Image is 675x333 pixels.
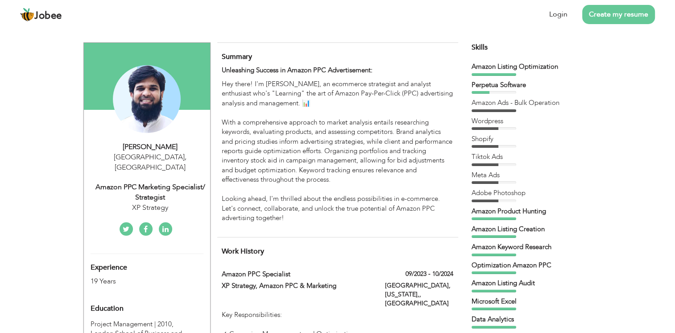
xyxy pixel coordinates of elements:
a: Login [549,9,567,20]
div: Perpetua Software [472,80,583,90]
img: jobee.io [20,8,34,22]
div: XP Strategy [91,203,210,213]
div: Tiktok Ads [472,152,583,162]
p: Hey there! I'm [PERSON_NAME], an ecommerce strategist and analyst enthusiast who's "Learning" the... [222,79,453,223]
div: Amazon Listing Creation [472,225,583,234]
label: Amazon PPC Specialist [222,270,372,279]
div: Microsoft Excel [472,297,583,306]
div: Amazon Listing Optimization [472,62,583,71]
div: Adobe Photoshop [472,188,583,198]
span: Education [91,305,124,313]
div: Shopify [472,134,583,144]
div: Amazon Product Hunting [472,207,583,216]
span: Summary [222,52,252,62]
a: Create my resume [582,5,655,24]
div: Data Analytics [472,315,583,324]
div: Amazon Listing Audit [472,279,583,288]
div: Meta Ads [472,171,583,180]
span: Work History [222,246,264,256]
span: Experience [91,264,127,272]
span: Jobee [34,11,62,21]
label: [GEOGRAPHIC_DATA], [US_STATE],, [GEOGRAPHIC_DATA] [385,281,453,308]
div: Wordpress [472,117,583,126]
div: 19 Years [91,276,182,287]
div: Amazon Ads - Bulk Operation [472,98,583,108]
span: Project Management, London School of Business and Computing, 2010 [91,320,174,329]
span: Skills [472,42,488,52]
div: Optimization Amazon PPC [472,261,583,270]
div: [PERSON_NAME] [91,142,210,152]
strong: Unleashing Success in Amazon PPC Advertisement: [222,66,373,75]
div: [GEOGRAPHIC_DATA] [GEOGRAPHIC_DATA] [91,152,210,173]
label: XP Strategy, Amazon PPC & Marketing [222,281,372,291]
a: Jobee [20,8,62,22]
div: Amazon PPC Marketing Specialist/ Strategist [91,182,210,203]
label: 09/2023 - 10/2024 [406,270,453,279]
div: Amazon Keyword Research [472,242,583,252]
span: , [185,152,186,162]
